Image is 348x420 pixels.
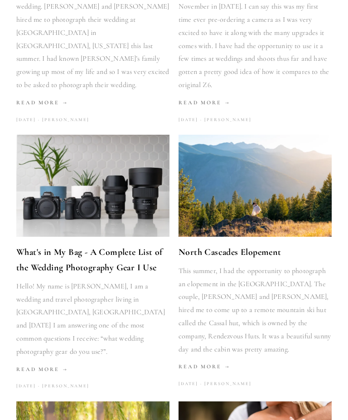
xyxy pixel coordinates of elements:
span: Read More [179,363,230,370]
a: [PERSON_NAME] [36,380,89,392]
a: Read More [179,96,332,109]
time: [DATE] [16,114,36,126]
a: [PERSON_NAME] [36,114,89,126]
p: Hello! My name is [PERSON_NAME], I am a wedding and travel photographer living in [GEOGRAPHIC_DAT... [16,280,169,358]
a: What's in My Bag - A Complete List of the Wedding Photography Gear I Use [16,244,169,275]
a: [PERSON_NAME] [198,114,251,126]
a: [PERSON_NAME] [198,378,251,390]
time: [DATE] [16,380,36,392]
img: North Cascades Elopement [179,135,332,237]
a: North Cascades Elopement [179,244,332,260]
a: Read More [179,360,332,373]
span: Read More [179,99,230,106]
span: Read More [16,366,68,372]
p: This summer, I had the opportunity to photograph an elopement in the [GEOGRAPHIC_DATA]. The coupl... [179,264,332,356]
time: [DATE] [179,378,198,390]
a: Read More [16,363,169,376]
time: [DATE] [179,114,198,126]
span: Read More [16,99,68,106]
a: Read More [16,96,169,109]
img: What's in My Bag - A Complete List of the Wedding Photography Gear I Use [16,135,169,237]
